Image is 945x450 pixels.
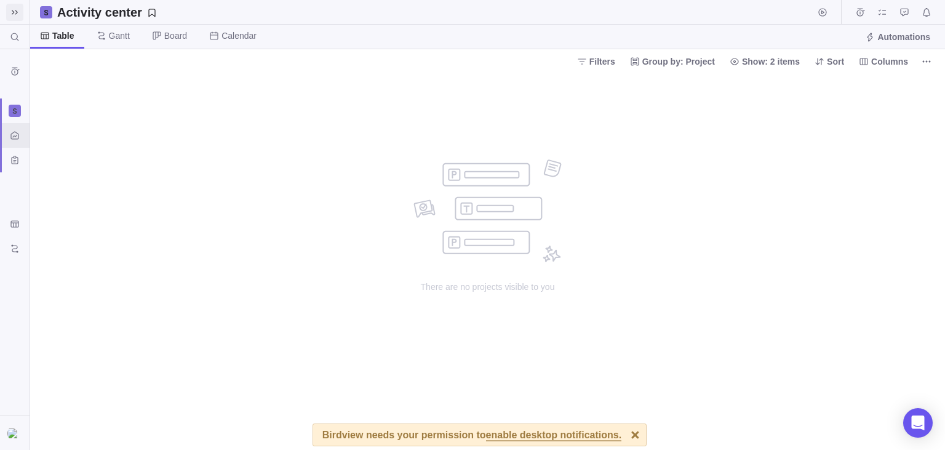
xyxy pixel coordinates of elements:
span: Group by: Project [642,55,715,68]
span: Board [164,30,187,42]
span: Automations [860,28,935,46]
span: Approval requests [896,4,913,21]
div: Open Intercom Messenger [903,408,933,438]
span: Group by: Project [625,53,720,70]
span: Show: 2 items [725,53,805,70]
a: Notifications [918,9,935,19]
span: Save your current layout and filters as a View [52,4,162,21]
span: Calendar [221,30,257,42]
h2: Activity center [57,4,142,21]
a: Approval requests [896,9,913,19]
span: Sort [810,53,849,70]
a: My assignments [874,9,891,19]
span: My assignments [874,4,891,21]
span: Sort [827,55,844,68]
span: More actions [918,53,935,70]
span: Filters [572,53,620,70]
span: Filters [589,55,615,68]
span: enable desktop notifications. [486,430,621,441]
span: Start timer [814,4,831,21]
span: Show: 2 items [742,55,800,68]
span: Columns [871,55,908,68]
span: Table [52,30,74,42]
a: Time logs [851,9,869,19]
span: Automations [877,31,930,43]
span: Notifications [918,4,935,21]
div: <h1>xss</h1> [7,426,22,441]
span: Time logs [851,4,869,21]
div: no data to show [365,73,611,450]
span: Gantt [109,30,130,42]
span: There are no projects visible to you [365,281,611,293]
div: Birdview needs your permission to [322,424,621,446]
span: Columns [854,53,913,70]
img: Show [7,428,22,438]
